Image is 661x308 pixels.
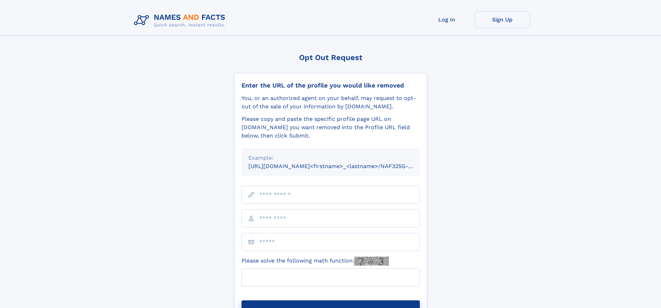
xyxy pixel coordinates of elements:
[475,11,530,28] a: Sign Up
[241,82,420,89] div: Enter the URL of the profile you would like removed
[131,11,231,30] img: Logo Names and Facts
[248,154,413,162] div: Example:
[419,11,475,28] a: Log In
[241,94,420,111] div: You, or an authorized agent on your behalf, may request to opt-out of the sale of your informatio...
[234,53,427,62] div: Opt Out Request
[248,163,433,169] small: [URL][DOMAIN_NAME]<firstname>_<lastname>/NAF325G-xxxxxxxx
[241,257,389,266] label: Please solve the following math function:
[241,115,420,140] div: Please copy and paste the specific profile page URL on [DOMAIN_NAME] you want removed into the Pr...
